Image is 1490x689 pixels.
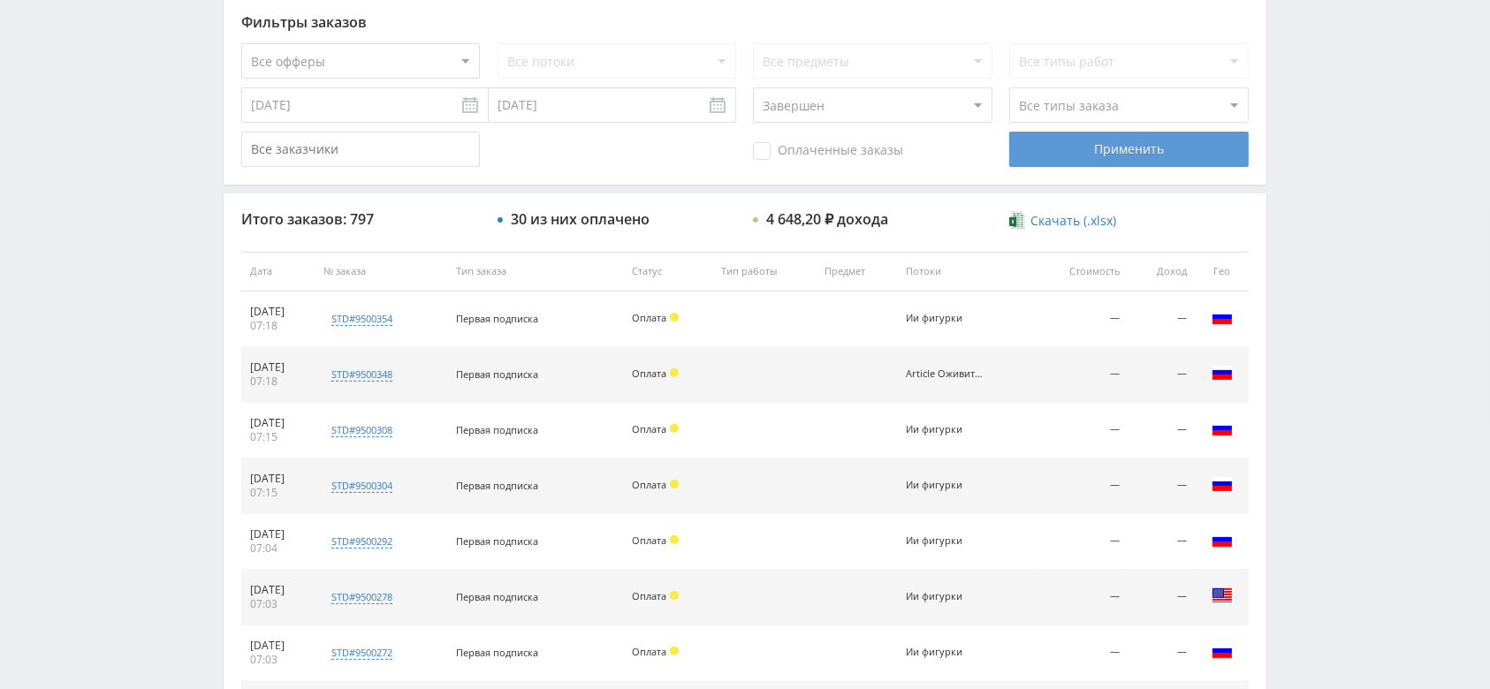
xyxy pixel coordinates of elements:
th: Предмет [816,252,897,291]
div: Фильтры заказов [241,14,1249,30]
span: Холд [670,480,679,488]
span: Оплата [633,367,667,380]
div: Применить [1009,132,1248,167]
th: Гео [1196,252,1249,291]
div: [DATE] [250,416,306,430]
span: Холд [670,368,679,377]
span: Оплата [633,645,667,658]
div: std#9500348 [331,367,392,382]
img: rus.png [1212,529,1233,550]
td: — [1129,403,1196,458]
span: Первая подписка [456,423,538,436]
th: Доход [1129,252,1196,291]
th: Дата [241,252,315,291]
img: rus.png [1212,418,1233,439]
span: Оплата [633,311,667,324]
th: Потоки [897,252,1033,291]
span: Скачать (.xlsx) [1030,214,1116,228]
td: — [1033,514,1129,570]
img: rus.png [1212,362,1233,383]
div: [DATE] [250,472,306,486]
div: 07:15 [250,486,306,500]
div: Ии фигурки [906,480,985,491]
th: № заказа [315,252,447,291]
div: Ии фигурки [906,535,985,547]
span: Первая подписка [456,646,538,659]
div: [DATE] [250,360,306,375]
span: Первая подписка [456,479,538,492]
img: xlsx [1009,211,1024,229]
div: [DATE] [250,639,306,653]
a: Скачать (.xlsx) [1009,212,1115,230]
img: rus.png [1212,473,1233,495]
span: Первая подписка [456,312,538,325]
div: 07:04 [250,541,306,556]
span: Холд [670,535,679,544]
td: — [1033,347,1129,403]
div: 07:18 [250,375,306,389]
td: — [1129,347,1196,403]
div: Ии фигурки [906,591,985,602]
span: Оплаченные заказы [753,142,903,160]
div: Article Оживить фото [906,368,985,380]
div: [DATE] [250,305,306,319]
td: — [1033,458,1129,514]
span: Холд [670,591,679,600]
div: Ии фигурки [906,647,985,658]
div: Ии фигурки [906,424,985,435]
span: Оплата [633,589,667,602]
div: std#9500308 [331,423,392,437]
div: Ии фигурки [906,313,985,324]
td: — [1129,625,1196,681]
div: std#9500278 [331,590,392,604]
span: Оплата [633,478,667,491]
th: Стоимость [1033,252,1129,291]
div: 07:03 [250,653,306,667]
span: Холд [670,647,679,655]
th: Тип заказа [447,252,624,291]
div: std#9500304 [331,479,392,493]
th: Тип работы [712,252,815,291]
span: Первая подписка [456,534,538,548]
div: 30 из них оплачено [511,211,650,227]
span: Первая подписка [456,367,538,381]
span: Первая подписка [456,590,538,603]
img: rus.png [1212,640,1233,662]
td: — [1033,403,1129,458]
img: usa.png [1212,585,1233,606]
input: Все заказчики [241,132,480,167]
div: [DATE] [250,583,306,597]
td: — [1129,570,1196,625]
div: Итого заказов: 797 [241,211,480,227]
div: 4 648,20 ₽ дохода [766,211,888,227]
td: — [1129,291,1196,347]
img: rus.png [1212,307,1233,328]
span: Оплата [633,534,667,547]
div: 07:18 [250,319,306,333]
td: — [1033,625,1129,681]
div: 07:03 [250,597,306,611]
th: Статус [624,252,713,291]
td: — [1129,514,1196,570]
div: std#9500292 [331,534,392,549]
span: Холд [670,313,679,322]
span: Холд [670,424,679,433]
td: — [1033,291,1129,347]
div: 07:15 [250,430,306,444]
td: — [1129,458,1196,514]
td: — [1033,570,1129,625]
div: [DATE] [250,527,306,541]
span: Оплата [633,422,667,435]
div: std#9500354 [331,312,392,326]
div: std#9500272 [331,646,392,660]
